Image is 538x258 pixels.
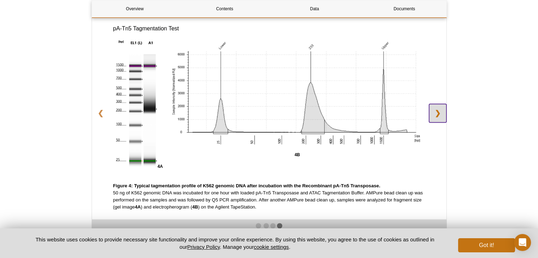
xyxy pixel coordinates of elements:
[514,234,531,251] div: Open Intercom Messenger
[361,0,447,17] a: Documents
[182,0,268,17] a: Contents
[295,152,300,157] strong: 4B
[458,238,515,252] button: Got it!
[92,0,178,17] a: Overview
[114,38,157,168] img: Histone H3 PTM Multiplex Data of Histone Abundance in Mouse Tissue.
[113,183,380,188] strong: Figure 4: Typical tagmentation profile of K562 genomic DNA after incubation with the Recombinant ...
[192,204,198,210] strong: 4B
[135,204,141,210] strong: 4A
[92,104,109,122] a: ❮
[157,164,163,169] strong: 4A
[187,244,220,250] a: Privacy Policy
[254,244,289,250] button: cookie settings
[23,236,447,251] p: This website uses cookies to provide necessary site functionality and improve your online experie...
[113,182,425,211] p: 50 ng of K562 genomic DNA was incubated for one hour with loaded pA-Tn5 Transposase and ATAC Tagm...
[169,38,425,149] img: Histone H3 PTM Multiplex Data of Histone Abundance in Mouse Tissue.
[113,24,425,33] h3: pA-Tn5 Tagmentation Test
[429,104,446,122] a: ❯
[272,0,358,17] a: Data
